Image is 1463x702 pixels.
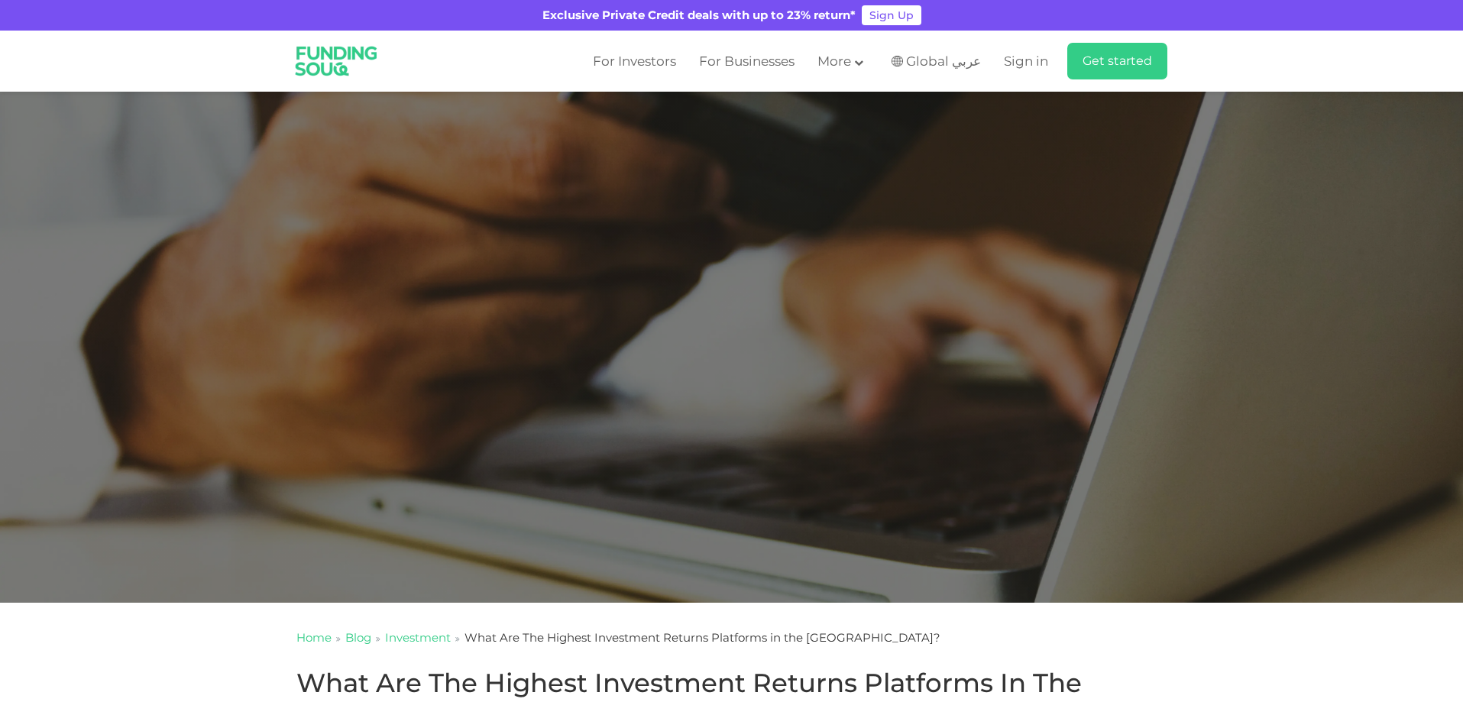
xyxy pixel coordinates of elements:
[296,630,332,645] a: Home
[695,49,798,74] a: For Businesses
[385,630,451,645] a: Investment
[464,629,940,647] div: What Are The Highest Investment Returns Platforms in the [GEOGRAPHIC_DATA]?
[817,53,851,69] span: More
[542,7,856,24] div: Exclusive Private Credit deals with up to 23% return*
[1083,53,1152,68] span: Get started
[285,34,388,89] img: Logo
[906,53,981,70] span: Global عربي
[892,56,903,66] img: SA Flag
[345,630,371,645] a: Blog
[1000,49,1048,74] a: Sign in
[589,49,680,74] a: For Investors
[1004,53,1048,69] span: Sign in
[862,5,921,25] a: Sign Up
